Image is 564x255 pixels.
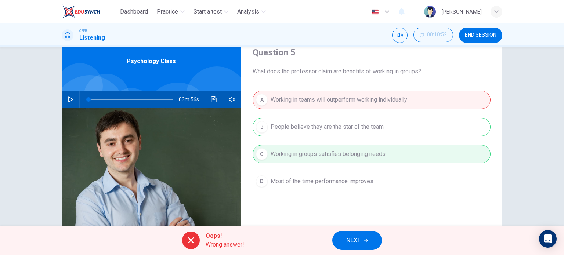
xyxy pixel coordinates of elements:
span: CEFR [79,28,87,33]
button: Analysis [234,5,269,18]
button: Dashboard [117,5,151,18]
div: Open Intercom Messenger [539,230,557,248]
span: Practice [157,7,178,16]
button: Practice [154,5,188,18]
img: Profile picture [424,6,436,18]
button: END SESSION [459,28,502,43]
span: Analysis [237,7,259,16]
span: 03m 56s [179,91,205,108]
a: EduSynch logo [62,4,117,19]
span: Oops! [206,232,244,240]
span: Dashboard [120,7,148,16]
button: 00:10:52 [413,28,453,42]
span: 00:10:52 [427,32,447,38]
span: What does the professor claim are benefits of working in groups? [253,67,491,76]
img: en [370,9,380,15]
span: Psychology Class [127,57,176,66]
h4: Question 5 [253,47,491,58]
button: Click to see the audio transcription [208,91,220,108]
span: Start a test [194,7,222,16]
img: EduSynch logo [62,4,100,19]
span: END SESSION [465,32,496,38]
button: Start a test [191,5,231,18]
span: NEXT [346,235,361,245]
span: Wrong answer! [206,240,244,249]
div: [PERSON_NAME] [442,7,482,16]
h1: Listening [79,33,105,42]
div: Hide [413,28,453,43]
button: NEXT [332,231,382,250]
div: Mute [392,28,408,43]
